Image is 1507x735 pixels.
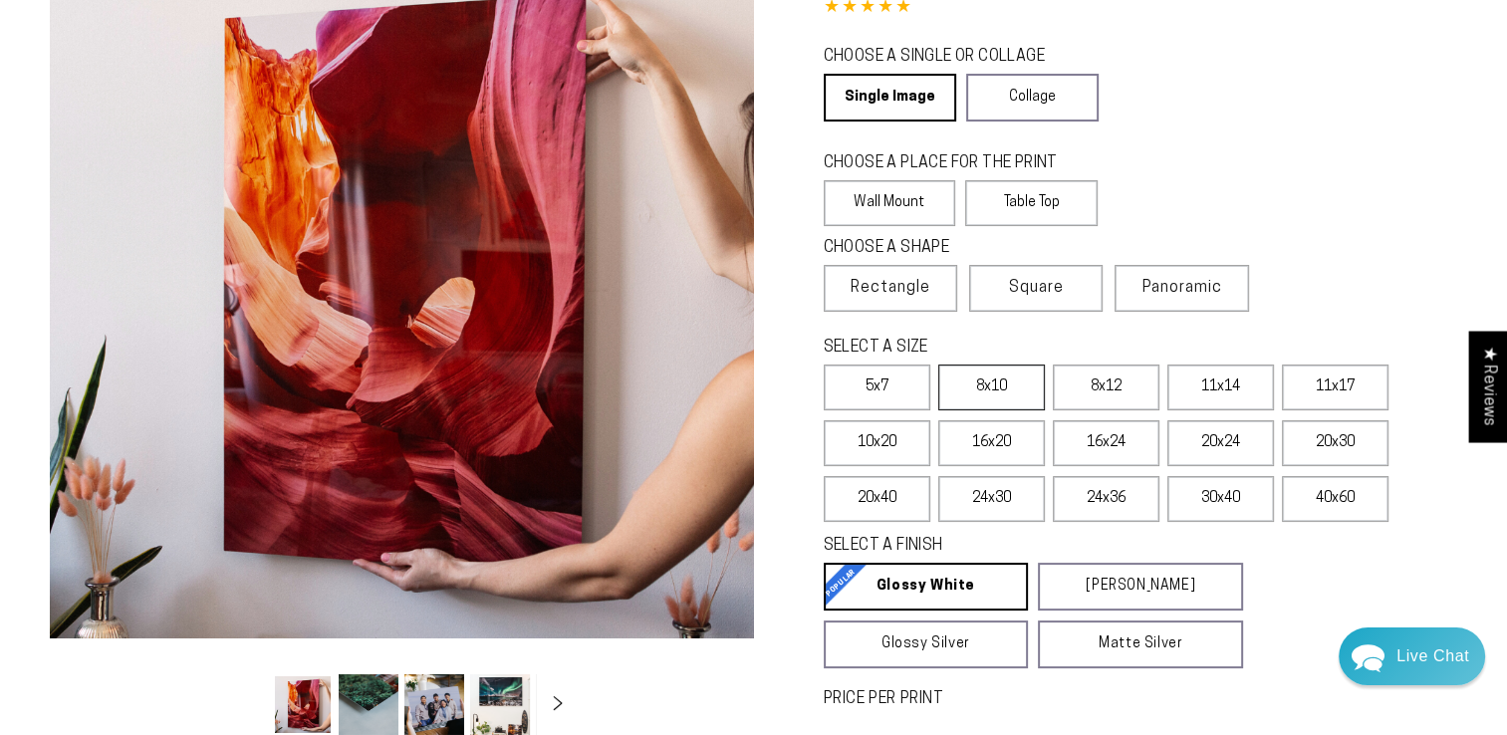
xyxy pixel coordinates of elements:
[824,237,1083,260] legend: CHOOSE A SHAPE
[1282,420,1388,466] label: 20x30
[1009,276,1064,300] span: Square
[1469,331,1507,441] div: Click to open Judge.me floating reviews tab
[273,674,333,735] button: Load image 1 in gallery view
[938,365,1045,410] label: 8x10
[824,337,1196,360] legend: SELECT A SIZE
[1167,476,1274,522] label: 30x40
[1167,420,1274,466] label: 20x24
[1053,420,1159,466] label: 16x24
[1142,280,1222,296] span: Panoramic
[1053,476,1159,522] label: 24x36
[938,476,1045,522] label: 24x30
[470,674,530,735] button: Load image 4 in gallery view
[824,688,1458,711] label: PRICE PER PRINT
[223,683,267,727] button: Slide left
[404,674,464,735] button: Load image 3 in gallery view
[824,563,1029,611] a: Glossy White
[824,180,956,226] label: Wall Mount
[1339,627,1485,685] div: Chat widget toggle
[966,74,1099,122] a: Collage
[824,74,956,122] a: Single Image
[824,365,930,410] label: 5x7
[824,620,1029,668] a: Glossy Silver
[536,683,580,727] button: Slide right
[824,420,930,466] label: 10x20
[824,535,1196,558] legend: SELECT A FINISH
[1282,476,1388,522] label: 40x60
[1282,365,1388,410] label: 11x17
[339,674,398,735] button: Load image 2 in gallery view
[1053,365,1159,410] label: 8x12
[851,276,930,300] span: Rectangle
[1167,365,1274,410] label: 11x14
[1396,627,1469,685] div: Contact Us Directly
[965,180,1098,226] label: Table Top
[1038,620,1243,668] a: Matte Silver
[824,476,930,522] label: 20x40
[824,46,1081,69] legend: CHOOSE A SINGLE OR COLLAGE
[938,420,1045,466] label: 16x20
[824,152,1080,175] legend: CHOOSE A PLACE FOR THE PRINT
[1038,563,1243,611] a: [PERSON_NAME]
